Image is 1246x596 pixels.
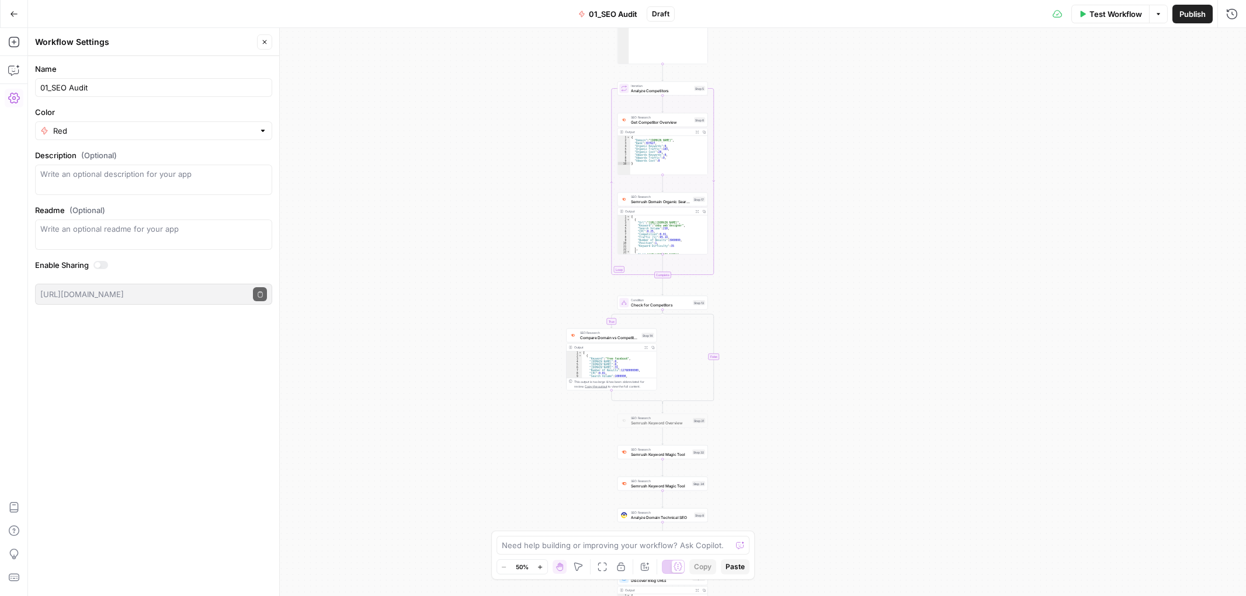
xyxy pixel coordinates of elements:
img: 8a3tdog8tf0qdwwcclgyu02y995m [621,481,627,487]
div: 1 [567,351,582,354]
div: Output [574,345,641,350]
div: SEO ResearchCompare Domain vs CompetitorsStep 14Output[ { "Keyword":"free facebook", "[DOMAIN_NAM... [566,329,657,391]
span: Test Workflow [1089,8,1142,20]
div: 5 [567,363,582,366]
span: SEO Research [631,510,692,515]
div: 4 [567,360,582,363]
label: Enable Sharing [35,259,272,271]
img: zn8kcn4lc16eab7ly04n2pykiy7x [570,333,576,338]
span: SEO Research [631,416,690,420]
span: Toggle code folding, rows 1 through 10 [627,136,630,139]
g: Edge from step_6 to step_17 [662,175,664,192]
g: Edge from step_5 to step_6 [662,96,664,113]
span: Copy [694,562,711,572]
span: Paste [726,562,745,572]
div: 6 [617,230,630,233]
div: 2 [617,218,630,221]
span: Toggle code folding, rows 1 through 90 [627,215,630,218]
div: 9 [617,159,630,162]
div: Step 32 [692,449,705,455]
div: 1 [617,136,630,139]
span: Semrush Keyword Magic Tool [631,451,690,457]
span: Analyze Domain Technical SEO [631,514,692,520]
span: Iteration [631,83,692,88]
button: Paste [721,559,749,574]
div: 10 [567,378,582,381]
div: 4 [617,145,630,148]
div: 8 [617,236,630,239]
span: SEO Research [631,479,690,483]
div: 3 [617,142,630,145]
div: SEO ResearchSemrush Keyword Magic ToolStep 32 [617,445,708,459]
span: Toggle code folding, rows 2 through 12 [578,354,582,357]
span: SEO Research [631,447,690,452]
div: 9 [617,239,630,242]
div: Step 13 [693,300,705,305]
g: Edge from step_13 to step_13-conditional-end [662,310,714,404]
span: Toggle code folding, rows 2 through 12 [627,218,630,221]
input: Untitled [40,82,267,93]
span: Draft [652,9,669,19]
div: SEO ResearchGet Competitor OverviewStep 6Output{ "Domain":"[DOMAIN_NAME]", "Rank":337627, "Organi... [617,113,708,175]
div: SEO ResearchSemrush Keyword Magic ToolStep 34 [617,477,708,491]
button: 01_SEO Audit [571,5,644,23]
span: (Optional) [81,149,117,161]
div: 14 [617,253,630,256]
div: 8 [567,372,582,375]
img: 4e4w6xi9sjogcjglmt5eorgxwtyu [621,117,627,123]
div: 5 [617,148,630,151]
div: ConditionCheck for CompetitorsStep 13 [617,296,708,310]
span: Semrush Keyword Overview [631,420,690,426]
g: Edge from step_31 to step_32 [662,428,664,445]
div: Output [625,588,692,592]
div: This output is too large & has been abbreviated for review. to view the full content. [574,379,654,389]
div: Output [625,209,692,214]
span: (Optional) [70,204,105,216]
span: SEO Research [631,115,692,120]
span: Publish [1179,8,1206,20]
span: Semrush Domain Organic Search Keywords [631,198,690,204]
span: 01_SEO Audit [589,8,637,20]
g: Edge from step_13-conditional-end to step_31 [662,402,664,413]
div: 7 [567,369,582,372]
img: y3iv96nwgxbwrvt76z37ug4ox9nv [621,513,627,518]
div: 10 [617,242,630,245]
div: 7 [617,233,630,236]
div: Workflow Settings [35,36,254,48]
div: 11 [617,245,630,248]
span: Toggle code folding, rows 1 through 2741 [578,351,582,354]
g: Edge from step_4 to step_5 [662,64,664,81]
label: Color [35,106,272,118]
label: Readme [35,204,272,216]
g: Edge from step_8 to step_21 [662,522,664,539]
div: Step 31 [693,418,705,423]
div: 2 [567,354,582,357]
div: Step 6 [694,117,705,123]
div: Step 8 [694,513,705,518]
button: Test Workflow [1071,5,1149,23]
div: 8 [617,156,630,159]
span: Copy the output [585,385,607,388]
div: 10 [617,162,630,165]
button: Publish [1172,5,1213,23]
div: Step 34 [692,481,706,486]
span: Toggle code folding, rows 13 through 23 [627,250,630,253]
div: 9 [567,375,582,378]
div: LoopIterationAnalyze CompetitorsStep 5 [617,82,708,96]
span: Condition [631,298,690,302]
div: 6 [567,366,582,369]
div: SEO ResearchAnalyze Domain Technical SEOStep 8 [617,508,708,522]
g: Edge from step_13 to step_14 [610,310,662,328]
div: 2 [617,139,630,142]
div: 7 [617,154,630,156]
div: SEO ResearchSemrush Domain Organic Search KeywordsStep 17Output[ { "Url":"[URL][DOMAIN_NAME]", "K... [617,193,708,255]
img: v3j4otw2j2lxnxfkcl44e66h4fup [621,418,627,423]
div: Complete [654,272,671,278]
span: SEO Research [631,194,690,199]
div: Complete [617,272,708,278]
div: 3 [617,221,630,224]
span: Compare Domain vs Competitors [580,334,640,340]
div: 12 [617,248,630,250]
g: Edge from step_34 to step_8 [662,491,664,508]
div: 3 [567,357,582,360]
